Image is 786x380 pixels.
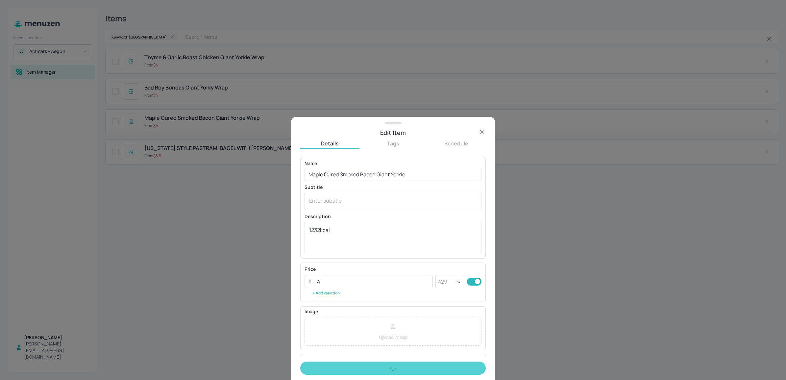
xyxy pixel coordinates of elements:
[313,275,433,288] input: 10
[305,161,481,166] p: Name
[300,128,486,137] div: Edit Item
[305,309,481,314] p: Image
[363,140,423,147] button: Tags
[305,288,347,298] button: Add Variation
[300,140,359,147] button: Details
[305,267,316,271] p: Price
[305,185,481,190] p: Subtitle
[427,140,486,147] button: Schedule
[305,214,481,219] p: Description
[309,226,477,249] textarea: 1232kcal
[435,275,456,288] input: 429
[305,314,481,346] div: You do not have permission to access this field
[456,279,460,284] p: kJ
[305,168,481,181] input: Enter item name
